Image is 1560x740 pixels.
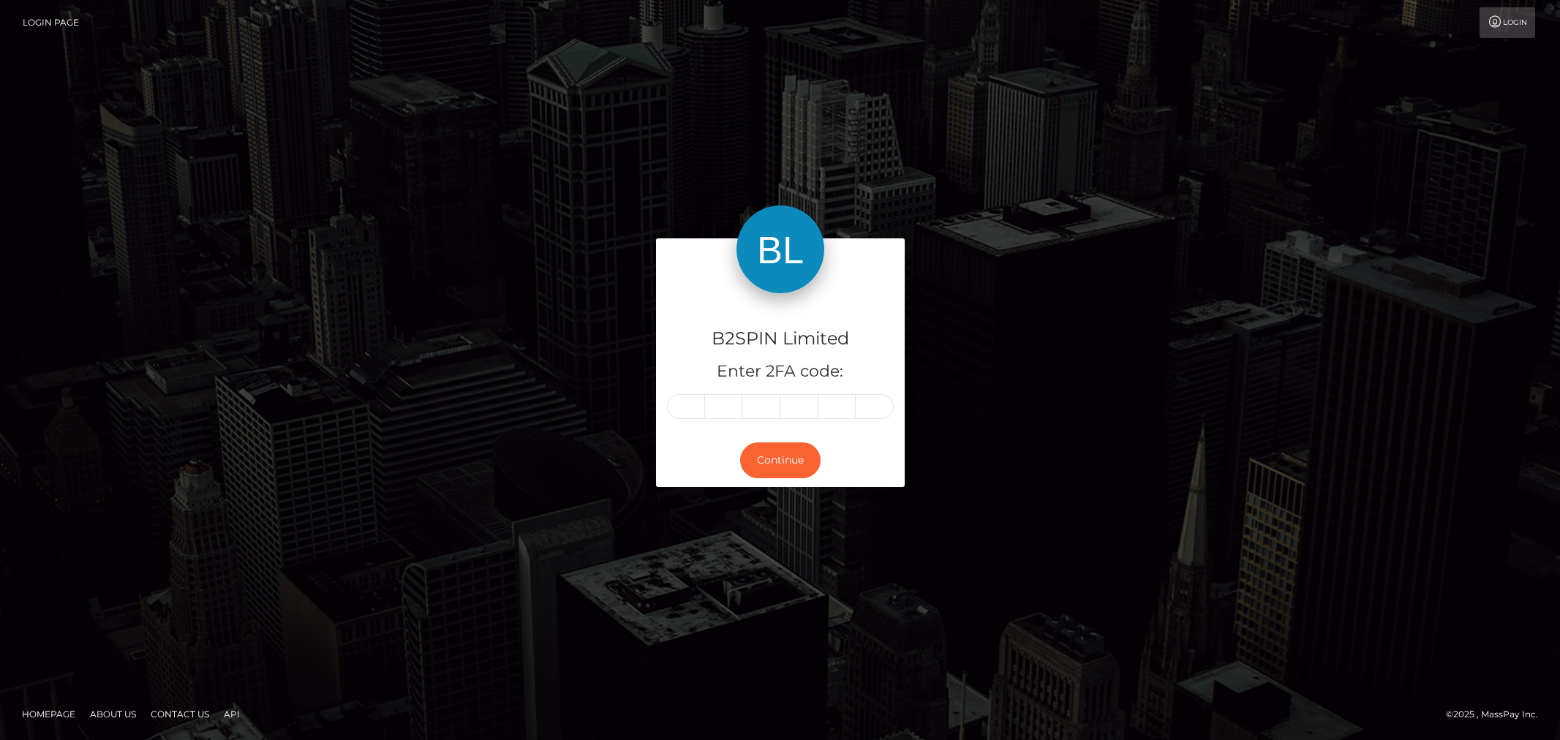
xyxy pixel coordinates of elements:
[740,442,821,478] button: Continue
[1480,7,1535,38] a: Login
[1446,706,1549,722] div: © 2025 , MassPay Inc.
[84,703,142,725] a: About Us
[16,703,81,725] a: Homepage
[736,205,824,293] img: B2SPIN Limited
[667,326,894,352] h4: B2SPIN Limited
[218,703,246,725] a: API
[145,703,215,725] a: Contact Us
[23,7,79,38] a: Login Page
[667,360,894,383] h5: Enter 2FA code:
